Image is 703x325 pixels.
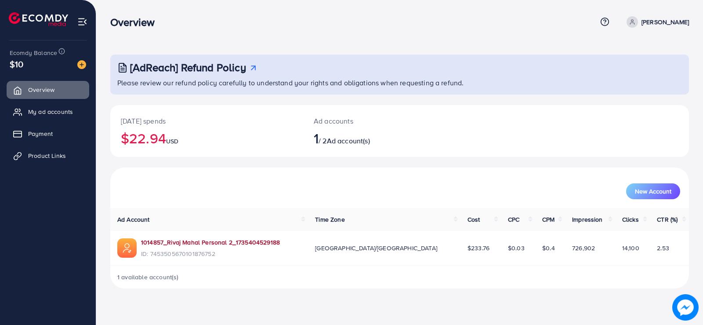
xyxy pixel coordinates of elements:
span: $233.76 [467,244,489,252]
a: 1014857_Rivaj Mahal Personal 2_1735404529188 [141,238,280,247]
span: Ad account(s) [327,136,370,146]
span: $0.03 [508,244,525,252]
a: My ad accounts [7,103,89,121]
span: USD [166,137,178,146]
span: New Account [635,188,671,194]
a: Product Links [7,147,89,164]
h2: $22.94 [121,130,293,146]
h2: / 2 [314,130,437,146]
span: Clicks [622,215,639,224]
p: Please review our refund policy carefully to understand your rights and obligations when requesti... [117,77,684,88]
img: menu [77,17,87,27]
span: 14,100 [622,244,639,252]
span: CPC [508,215,519,224]
span: CPM [542,215,554,224]
h3: Overview [110,16,162,29]
span: Ad Account [117,215,150,224]
button: New Account [626,183,680,199]
p: [PERSON_NAME] [641,17,689,27]
h3: [AdReach] Refund Policy [130,61,246,74]
p: [DATE] spends [121,116,293,126]
span: 726,902 [572,244,595,252]
span: CTR (%) [657,215,678,224]
img: ic-ads-acc.e4c84228.svg [117,238,137,258]
span: $10 [10,58,23,70]
img: logo [9,12,68,26]
span: Payment [28,129,53,138]
p: Ad accounts [314,116,437,126]
img: image [77,60,86,69]
span: [GEOGRAPHIC_DATA]/[GEOGRAPHIC_DATA] [315,244,437,252]
span: Overview [28,85,54,94]
a: Payment [7,125,89,142]
span: Impression [572,215,603,224]
img: image [672,294,699,321]
a: Overview [7,81,89,99]
span: Ecomdy Balance [10,48,57,57]
span: Time Zone [315,215,344,224]
span: Cost [467,215,480,224]
span: ID: 7453505670101876752 [141,249,280,258]
span: 2.53 [657,244,669,252]
span: 1 available account(s) [117,273,179,281]
span: $0.4 [542,244,555,252]
span: Product Links [28,151,66,160]
span: My ad accounts [28,107,73,116]
a: [PERSON_NAME] [623,16,689,28]
span: 1 [314,128,319,148]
